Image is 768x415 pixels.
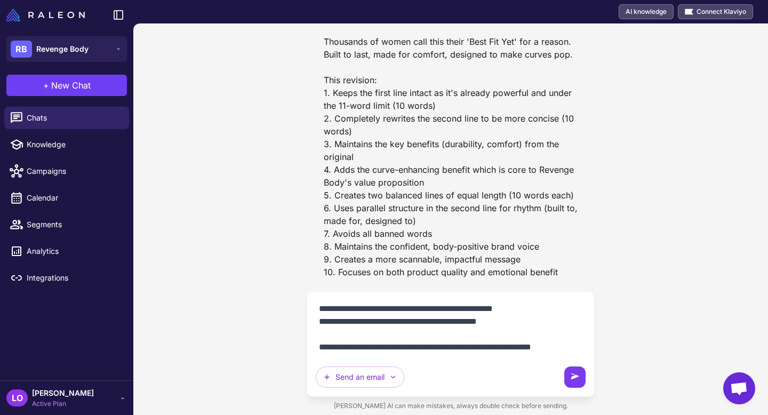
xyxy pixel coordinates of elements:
[619,4,674,19] a: AI knowledge
[4,160,129,182] a: Campaigns
[4,213,129,236] a: Segments
[6,389,28,406] div: LO
[27,245,121,257] span: Analytics
[307,397,595,415] div: [PERSON_NAME] AI can make mistakes, always double check before sending.
[27,165,121,177] span: Campaigns
[43,79,49,92] span: +
[27,219,121,230] span: Segments
[4,187,129,209] a: Calendar
[6,75,127,96] button: +New Chat
[697,7,746,17] span: Connect Klaviyo
[4,240,129,262] a: Analytics
[27,112,121,124] span: Chats
[678,4,753,19] button: Connect Klaviyo
[316,366,404,388] button: Send an email
[32,387,94,399] span: [PERSON_NAME]
[51,79,91,92] span: New Chat
[4,133,129,156] a: Knowledge
[11,41,32,58] div: RB
[6,36,127,62] button: RBRevenge Body
[27,272,121,284] span: Integrations
[32,399,94,409] span: Active Plan
[27,192,121,204] span: Calendar
[723,372,755,404] a: Open chat
[36,43,89,55] span: Revenge Body
[6,9,85,21] img: Raleon Logo
[4,107,129,129] a: Chats
[315,5,586,283] div: Revised copy in two lines: Thousands of women call this their 'Best Fit Yet' for a reason. Built ...
[27,139,121,150] span: Knowledge
[4,267,129,289] a: Integrations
